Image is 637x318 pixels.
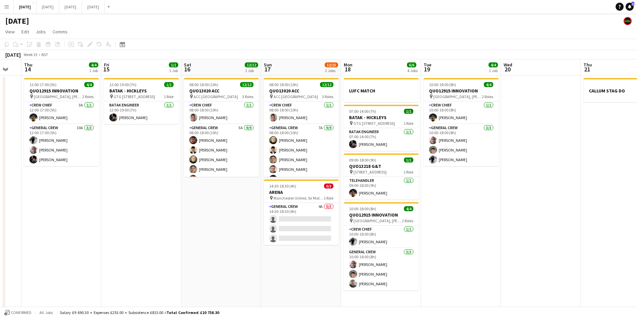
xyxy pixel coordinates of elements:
[626,3,634,11] a: 1
[264,101,339,124] app-card-role: Crew Chief1/108:00-18:00 (10h)[PERSON_NAME]
[169,62,178,67] span: 1/1
[104,88,179,94] h3: BATAK - HICKLEYS
[59,0,82,13] button: [DATE]
[84,82,94,87] span: 4/4
[50,27,70,36] a: Comms
[320,82,333,87] span: 12/12
[24,78,99,166] app-job-card: 12:00-17:00 (5h)4/4QUO12915 INNOVATION [GEOGRAPHIC_DATA], [PERSON_NAME], [GEOGRAPHIC_DATA], [GEOG...
[60,310,219,315] div: Salary £9 690.30 + Expenses £253.00 + Subsistence £815.00 =
[36,29,46,35] span: Jobs
[34,94,82,99] span: [GEOGRAPHIC_DATA], [PERSON_NAME], [GEOGRAPHIC_DATA], [GEOGRAPHIC_DATA]
[433,94,482,99] span: [GEOGRAPHIC_DATA], [PERSON_NAME], [GEOGRAPHIC_DATA], [GEOGRAPHIC_DATA]
[89,68,98,73] div: 1 Job
[104,78,179,124] app-job-card: 12:00-19:00 (7h)1/1BATAK - HICKLEYS GTG [STREET_ADDRESS]1 RoleBATAK ENGINEER1/112:00-19:00 (7h)[P...
[404,109,413,114] span: 1/1
[194,94,238,99] span: ACC [GEOGRAPHIC_DATA]
[407,62,416,67] span: 6/6
[82,0,105,13] button: [DATE]
[344,114,419,120] h3: BATAK - HICKLEYS
[322,94,333,99] span: 3 Roles
[344,248,419,290] app-card-role: General Crew3/310:00-18:00 (8h)[PERSON_NAME][PERSON_NAME][PERSON_NAME]
[404,170,413,175] span: 1 Role
[344,78,419,102] div: LUFC MATCH
[109,82,136,87] span: 12:00-19:00 (7h)
[424,62,431,68] span: Tue
[349,206,376,211] span: 10:00-18:00 (8h)
[264,62,272,68] span: Sun
[103,65,109,73] span: 15
[22,52,39,57] span: Week 33
[489,68,498,73] div: 1 Job
[404,206,413,211] span: 4/4
[240,82,253,87] span: 12/12
[429,82,456,87] span: 10:00-18:00 (8h)
[5,16,29,26] h1: [DATE]
[41,52,48,57] div: BST
[82,94,94,99] span: 2 Roles
[325,68,338,73] div: 2 Jobs
[21,29,29,35] span: Edit
[89,62,98,67] span: 4/4
[484,82,493,87] span: 4/4
[183,65,191,73] span: 16
[38,310,54,315] span: All jobs
[353,121,395,126] span: GTG [STREET_ADDRESS]
[274,196,324,201] span: Manchester United, Sir Matt [STREET_ADDRESS]
[24,124,99,166] app-card-role: General Crew10A3/312:00-17:00 (5h)[PERSON_NAME][PERSON_NAME][PERSON_NAME]
[344,212,419,218] h3: QUO12915 INNOVATION
[324,196,333,201] span: 1 Role
[164,94,174,99] span: 1 Role
[24,101,99,124] app-card-role: Crew Chief3A1/112:00-17:00 (5h)[PERSON_NAME]
[184,62,191,68] span: Sat
[344,128,419,151] app-card-role: BATAK ENGINEER1/107:00-14:00 (7h)[PERSON_NAME]
[264,124,339,224] app-card-role: General Crew7A9/908:00-18:00 (10h)[PERSON_NAME][PERSON_NAME][PERSON_NAME][PERSON_NAME][PERSON_NAME]
[264,180,339,245] app-job-card: 14:30-18:30 (4h)0/3ARENA Manchester United, Sir Matt [STREET_ADDRESS]1 RoleGeneral Crew4A0/314:30...
[343,65,352,73] span: 18
[24,62,32,68] span: Thu
[504,62,512,68] span: Wed
[19,27,32,36] a: Edit
[11,310,31,315] span: Confirmed
[349,157,376,163] span: 09:00-18:00 (9h)
[52,29,68,35] span: Comms
[245,68,258,73] div: 1 Job
[404,157,413,163] span: 1/1
[344,105,419,151] app-job-card: 07:00-14:00 (7h)1/1BATAK - HICKLEYS GTG [STREET_ADDRESS]1 RoleBATAK ENGINEER1/107:00-14:00 (7h)[P...
[407,68,418,73] div: 4 Jobs
[189,82,218,87] span: 08:00-18:00 (10h)
[424,78,499,166] app-job-card: 10:00-18:00 (8h)4/4QUO12915 INNOVATION [GEOGRAPHIC_DATA], [PERSON_NAME], [GEOGRAPHIC_DATA], [GEOG...
[264,203,339,245] app-card-role: General Crew4A0/314:30-18:30 (4h)
[167,310,219,315] span: Total Confirmed £10 758.30
[489,62,498,67] span: 4/4
[184,78,259,177] app-job-card: 08:00-18:00 (10h)12/12QUO13020 ACC ACC [GEOGRAPHIC_DATA]3 RolesCrew Chief1/108:00-18:00 (10h)[PER...
[344,202,419,290] div: 10:00-18:00 (8h)4/4QUO12915 INNOVATION [GEOGRAPHIC_DATA], [PERSON_NAME], [GEOGRAPHIC_DATA], [GEOG...
[402,218,413,223] span: 2 Roles
[184,124,259,224] app-card-role: General Crew5A9/908:00-18:00 (10h)[PERSON_NAME][PERSON_NAME][PERSON_NAME][PERSON_NAME][PERSON_NAME]
[325,62,338,67] span: 12/15
[624,17,632,25] app-user-avatar: KONNECT HQ
[3,27,17,36] a: View
[344,153,419,200] div: 09:00-18:00 (9h)1/1QUO13218 G&T [STREET_ADDRESS]1 RoleTELEHANDLER1/109:00-18:00 (9h)[PERSON_NAME]
[33,27,48,36] a: Jobs
[344,226,419,248] app-card-role: Crew Chief1/110:00-18:00 (8h)[PERSON_NAME]
[269,82,298,87] span: 08:00-18:00 (10h)
[631,2,634,6] span: 1
[344,177,419,200] app-card-role: TELEHANDLER1/109:00-18:00 (9h)[PERSON_NAME]
[14,0,36,13] button: [DATE]
[184,88,259,94] h3: QUO13020 ACC
[264,88,339,94] h3: QUO13020 ACC
[344,62,352,68] span: Mon
[29,82,57,87] span: 12:00-17:00 (5h)
[264,78,339,177] app-job-card: 08:00-18:00 (10h)12/12QUO13020 ACC ACC [GEOGRAPHIC_DATA]3 RolesCrew Chief1/108:00-18:00 (10h)[PER...
[23,65,32,73] span: 14
[423,65,431,73] span: 19
[36,0,59,13] button: [DATE]
[269,184,296,189] span: 14:30-18:30 (4h)
[424,124,499,166] app-card-role: General Crew3/310:00-18:00 (8h)[PERSON_NAME][PERSON_NAME][PERSON_NAME]
[264,189,339,195] h3: ARENA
